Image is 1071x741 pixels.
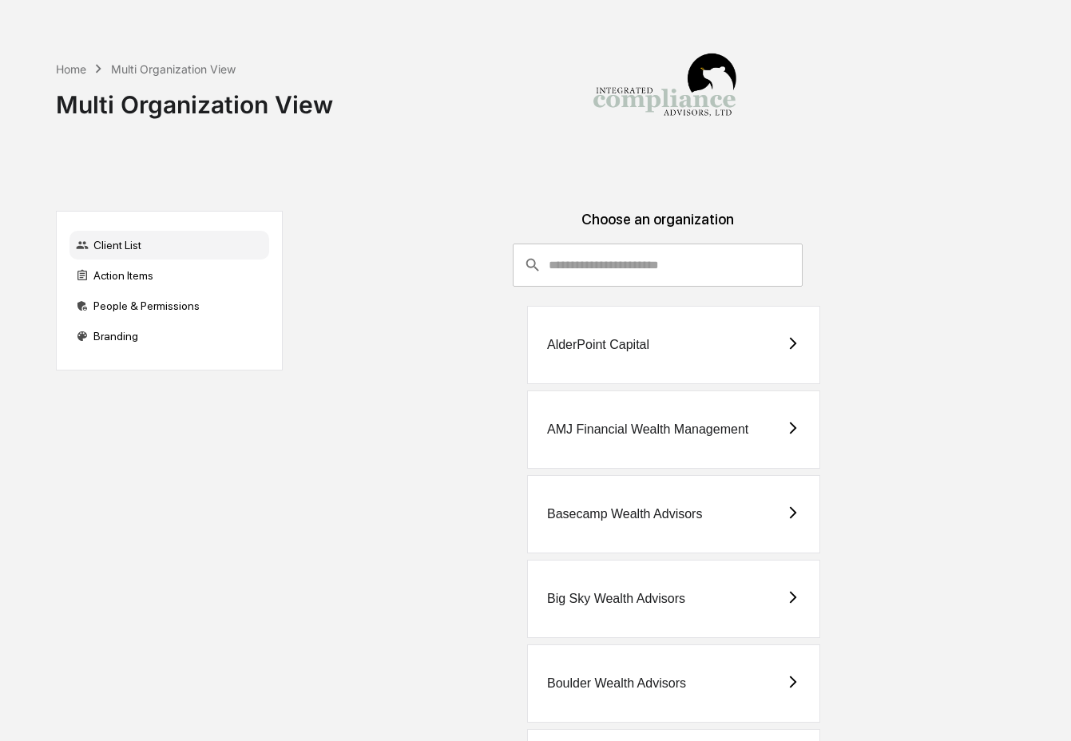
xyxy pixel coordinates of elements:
div: Branding [69,322,269,351]
div: Multi Organization View [56,77,333,119]
div: Boulder Wealth Advisors [547,676,686,691]
div: Multi Organization View [111,62,236,76]
img: Integrated Compliance Advisors [585,13,744,172]
div: Basecamp Wealth Advisors [547,507,702,521]
div: Big Sky Wealth Advisors [547,592,685,606]
div: AMJ Financial Wealth Management [547,422,748,437]
div: Home [56,62,86,76]
div: consultant-dashboard__filter-organizations-search-bar [513,244,803,287]
div: Client List [69,231,269,260]
div: Choose an organization [296,211,1020,244]
div: AlderPoint Capital [547,338,649,352]
div: People & Permissions [69,291,269,320]
div: Action Items [69,261,269,290]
